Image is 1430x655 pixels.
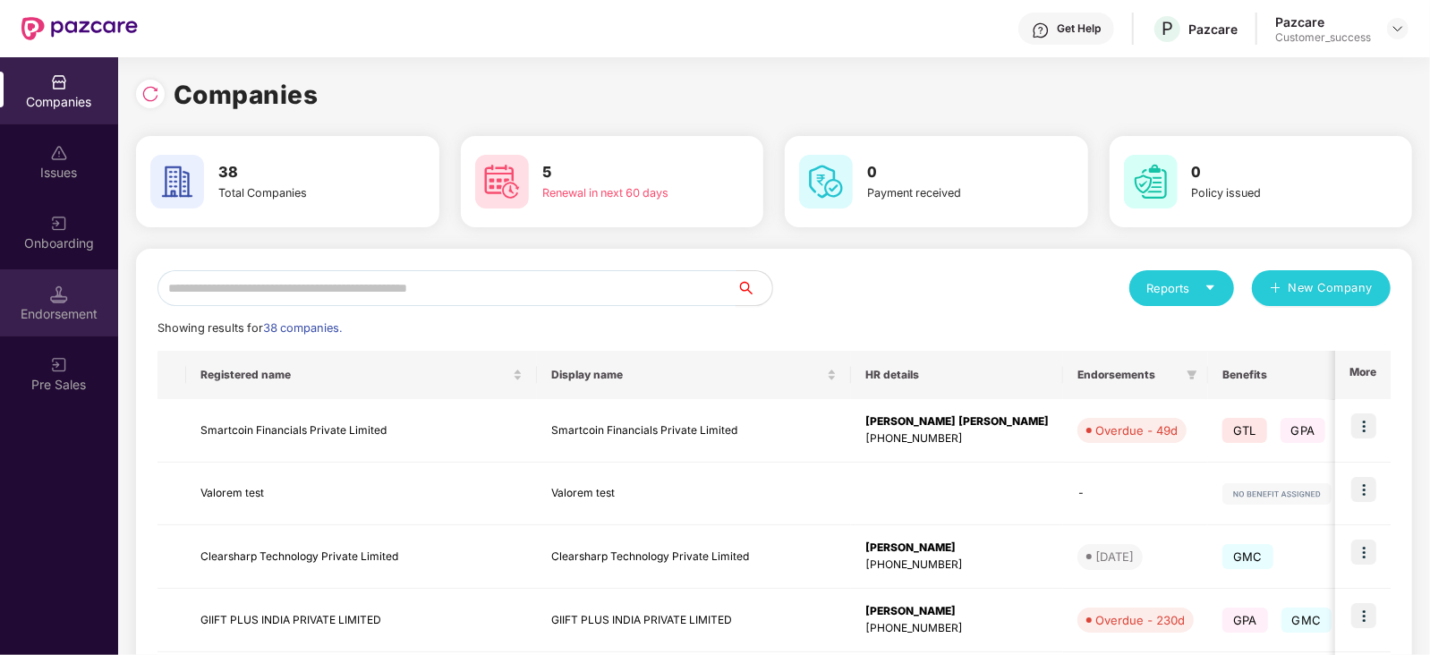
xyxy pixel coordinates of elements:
span: GMC [1222,544,1273,569]
img: icon [1351,477,1376,502]
span: filter [1187,370,1197,380]
td: Valorem test [537,463,851,526]
div: Get Help [1057,21,1101,36]
img: icon [1351,603,1376,628]
img: svg+xml;base64,PHN2ZyB4bWxucz0iaHR0cDovL3d3dy53My5vcmcvMjAwMC9zdmciIHdpZHRoPSI2MCIgaGVpZ2h0PSI2MC... [475,155,529,208]
td: Clearsharp Technology Private Limited [537,525,851,589]
span: GTL [1222,418,1267,443]
span: Display name [551,368,823,382]
h3: 0 [1192,161,1346,184]
img: svg+xml;base64,PHN2ZyBpZD0iSXNzdWVzX2Rpc2FibGVkIiB4bWxucz0iaHR0cDovL3d3dy53My5vcmcvMjAwMC9zdmciIH... [50,144,68,162]
td: GIIFT PLUS INDIA PRIVATE LIMITED [537,589,851,652]
th: Benefits [1208,351,1426,399]
button: plusNew Company [1252,270,1391,306]
div: [PHONE_NUMBER] [865,557,1049,574]
span: P [1162,18,1173,39]
img: svg+xml;base64,PHN2ZyBpZD0iSGVscC0zMngzMiIgeG1sbnM9Imh0dHA6Ly93d3cudzMub3JnLzIwMDAvc3ZnIiB3aWR0aD... [1032,21,1050,39]
h3: 0 [867,161,1021,184]
h3: 38 [218,161,372,184]
div: Overdue - 49d [1095,421,1178,439]
h3: 5 [543,161,697,184]
span: filter [1183,364,1201,386]
th: Display name [537,351,851,399]
img: svg+xml;base64,PHN2ZyBpZD0iQ29tcGFuaWVzIiB4bWxucz0iaHR0cDovL3d3dy53My5vcmcvMjAwMC9zdmciIHdpZHRoPS... [50,73,68,91]
img: svg+xml;base64,PHN2ZyB4bWxucz0iaHR0cDovL3d3dy53My5vcmcvMjAwMC9zdmciIHdpZHRoPSI2MCIgaGVpZ2h0PSI2MC... [150,155,204,208]
div: Renewal in next 60 days [543,184,697,202]
div: Pazcare [1188,21,1238,38]
img: svg+xml;base64,PHN2ZyB3aWR0aD0iMjAiIGhlaWdodD0iMjAiIHZpZXdCb3g9IjAgMCAyMCAyMCIgZmlsbD0ibm9uZSIgeG... [50,356,68,374]
img: svg+xml;base64,PHN2ZyB4bWxucz0iaHR0cDovL3d3dy53My5vcmcvMjAwMC9zdmciIHdpZHRoPSI2MCIgaGVpZ2h0PSI2MC... [1124,155,1178,208]
span: Registered name [200,368,509,382]
th: Registered name [186,351,537,399]
img: New Pazcare Logo [21,17,138,40]
div: Total Companies [218,184,372,202]
span: GMC [1281,608,1332,633]
span: Showing results for [157,321,342,335]
div: [PHONE_NUMBER] [865,430,1049,447]
button: search [736,270,773,306]
img: svg+xml;base64,PHN2ZyB3aWR0aD0iMjAiIGhlaWdodD0iMjAiIHZpZXdCb3g9IjAgMCAyMCAyMCIgZmlsbD0ibm9uZSIgeG... [50,215,68,233]
span: 38 companies. [263,321,342,335]
div: [PERSON_NAME] [865,540,1049,557]
td: Smartcoin Financials Private Limited [186,399,537,463]
span: New Company [1289,279,1374,297]
img: icon [1351,413,1376,438]
span: Endorsements [1077,368,1179,382]
td: Valorem test [186,463,537,526]
span: caret-down [1204,282,1216,293]
span: search [736,281,772,295]
div: Policy issued [1192,184,1346,202]
div: [PHONE_NUMBER] [865,620,1049,637]
img: svg+xml;base64,PHN2ZyB4bWxucz0iaHR0cDovL3d3dy53My5vcmcvMjAwMC9zdmciIHdpZHRoPSIxMjIiIGhlaWdodD0iMj... [1222,483,1332,505]
img: svg+xml;base64,PHN2ZyB4bWxucz0iaHR0cDovL3d3dy53My5vcmcvMjAwMC9zdmciIHdpZHRoPSI2MCIgaGVpZ2h0PSI2MC... [799,155,853,208]
img: svg+xml;base64,PHN2ZyBpZD0iUmVsb2FkLTMyeDMyIiB4bWxucz0iaHR0cDovL3d3dy53My5vcmcvMjAwMC9zdmciIHdpZH... [141,85,159,103]
td: - [1063,463,1208,526]
div: Customer_success [1275,30,1371,45]
div: [PERSON_NAME] [PERSON_NAME] [865,413,1049,430]
div: Overdue - 230d [1095,611,1185,629]
span: GPA [1222,608,1268,633]
th: HR details [851,351,1063,399]
h1: Companies [174,75,319,115]
span: plus [1270,282,1281,296]
img: svg+xml;base64,PHN2ZyBpZD0iRHJvcGRvd24tMzJ4MzIiIHhtbG5zPSJodHRwOi8vd3d3LnczLm9yZy8yMDAwL3N2ZyIgd2... [1391,21,1405,36]
img: icon [1351,540,1376,565]
td: Smartcoin Financials Private Limited [537,399,851,463]
div: [PERSON_NAME] [865,603,1049,620]
div: Reports [1147,279,1216,297]
div: [DATE] [1095,548,1134,566]
img: svg+xml;base64,PHN2ZyB3aWR0aD0iMTQuNSIgaGVpZ2h0PSIxNC41IiB2aWV3Qm94PSIwIDAgMTYgMTYiIGZpbGw9Im5vbm... [50,285,68,303]
span: GPA [1281,418,1326,443]
td: GIIFT PLUS INDIA PRIVATE LIMITED [186,589,537,652]
div: Pazcare [1275,13,1371,30]
th: More [1335,351,1391,399]
div: Payment received [867,184,1021,202]
td: Clearsharp Technology Private Limited [186,525,537,589]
